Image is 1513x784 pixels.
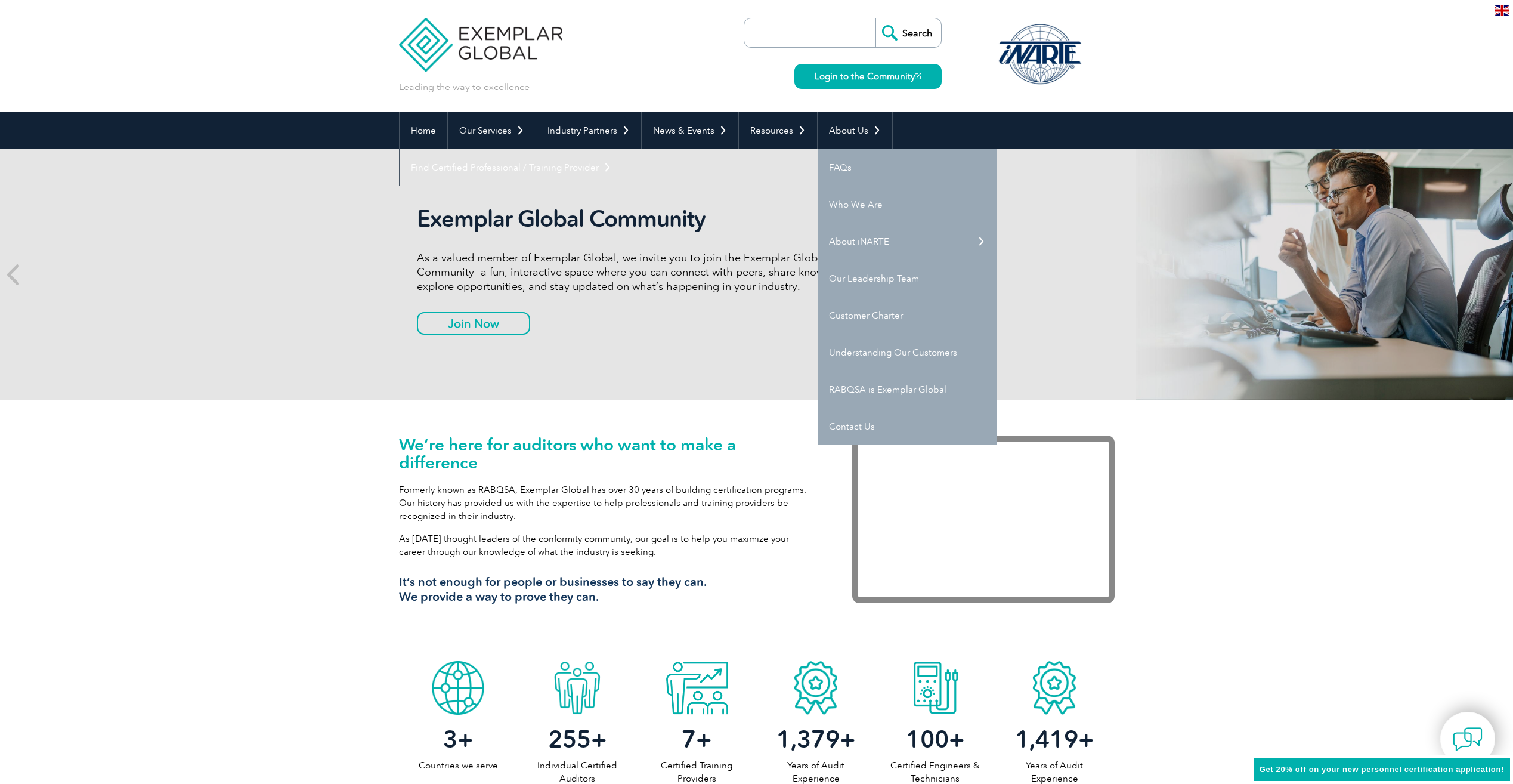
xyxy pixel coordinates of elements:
[448,112,536,149] a: Our Services
[399,575,816,604] h3: It’s not enough for people or businesses to say they can. We provide a way to prove they can.
[417,251,864,294] p: As a valued member of Exemplar Global, we invite you to join the Exemplar Global Community—a fun,...
[995,730,1114,749] h2: +
[399,81,530,94] p: Leading the way to excellence
[400,149,623,186] a: Find Certified Professional / Training Provider
[399,436,816,471] h1: We’re here for auditors who want to make a difference
[875,730,995,749] h2: +
[818,149,997,186] a: FAQs
[1260,765,1504,774] span: Get 20% off on your new personnel certification application!
[417,205,864,233] h2: Exemplar Global Community
[818,223,997,260] a: About iNARTE
[818,297,997,334] a: Customer Charter
[852,436,1115,603] iframe: Exemplar Global: Working together to make a difference
[399,532,816,558] p: As [DATE] thought leaders of the conformity community, our goal is to help you maximize your care...
[818,408,997,445] a: Contact Us
[875,18,941,47] input: Search
[637,730,756,749] h2: +
[818,371,997,408] a: RABQSA is Exemplar Global
[399,759,518,772] p: Countries we serve
[818,186,997,223] a: Who We Are
[1015,725,1078,754] span: 1,419
[400,112,447,149] a: Home
[399,483,816,523] p: Formerly known as RABQSA, Exemplar Global has over 30 years of building certification programs. O...
[739,112,817,149] a: Resources
[443,725,457,754] span: 3
[642,112,738,149] a: News & Events
[818,260,997,297] a: Our Leadership Team
[518,730,637,749] h2: +
[756,730,875,749] h2: +
[682,725,696,754] span: 7
[536,112,641,149] a: Industry Partners
[915,73,921,79] img: open_square.png
[794,64,942,89] a: Login to the Community
[399,730,518,749] h2: +
[1495,5,1509,16] img: en
[818,334,997,371] a: Understanding Our Customers
[1453,724,1483,754] img: contact-chat.png
[417,312,530,335] a: Join Now
[548,725,591,754] span: 255
[906,725,949,754] span: 100
[818,112,892,149] a: About Us
[776,725,840,754] span: 1,379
